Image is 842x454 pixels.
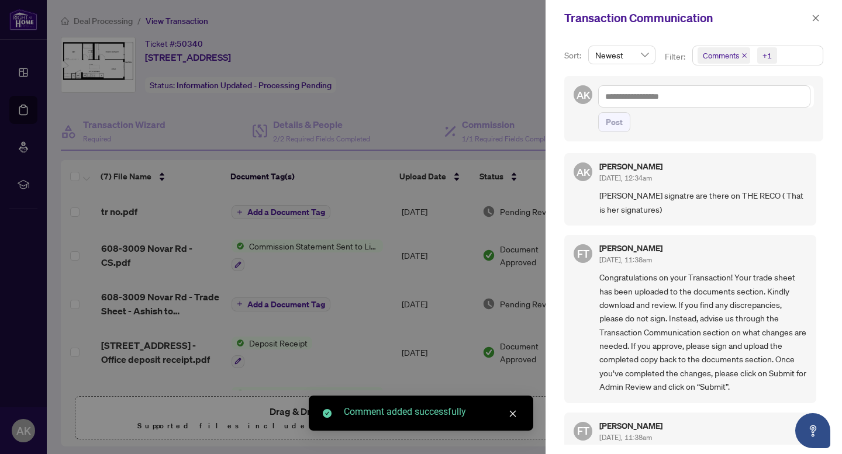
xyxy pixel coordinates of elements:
[509,410,517,418] span: close
[665,50,687,63] p: Filter:
[599,271,807,393] span: Congratulations on your Transaction! Your trade sheet has been uploaded to the documents section....
[576,164,590,180] span: AK
[577,245,589,262] span: FT
[599,255,652,264] span: [DATE], 11:38am
[577,422,589,439] span: FT
[599,189,807,216] span: [PERSON_NAME] signatre are there on THE RECO ( That is her signatures)
[599,174,652,182] span: [DATE], 12:34am
[506,407,519,420] a: Close
[564,49,584,62] p: Sort:
[344,405,519,419] div: Comment added successfully
[698,47,750,64] span: Comments
[598,112,630,132] button: Post
[599,422,662,430] h5: [PERSON_NAME]
[599,433,652,442] span: [DATE], 11:38am
[599,244,662,252] h5: [PERSON_NAME]
[703,50,739,61] span: Comments
[762,50,772,61] div: +1
[812,14,820,22] span: close
[741,53,747,58] span: close
[564,9,808,27] div: Transaction Communication
[599,162,662,171] h5: [PERSON_NAME]
[323,409,332,418] span: check-circle
[576,87,590,103] span: AK
[595,46,648,64] span: Newest
[795,413,830,448] button: Open asap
